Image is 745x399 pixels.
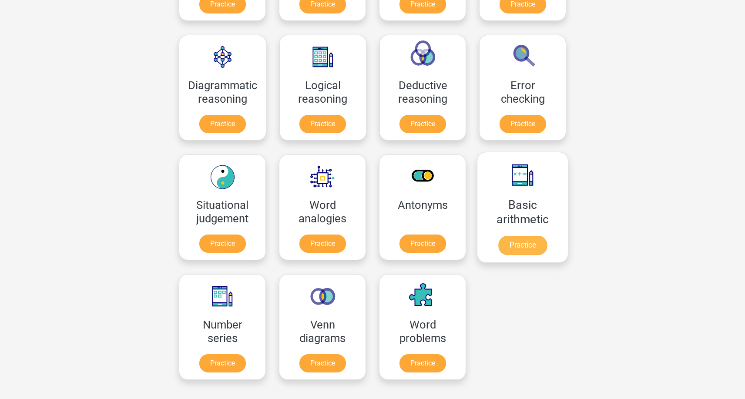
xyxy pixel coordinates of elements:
[299,235,346,253] a: Practice
[399,354,446,372] a: Practice
[199,235,246,253] a: Practice
[399,115,446,133] a: Practice
[399,235,446,253] a: Practice
[500,115,546,133] a: Practice
[299,115,346,133] a: Practice
[299,354,346,372] a: Practice
[199,354,246,372] a: Practice
[199,115,246,133] a: Practice
[498,236,547,255] a: Practice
